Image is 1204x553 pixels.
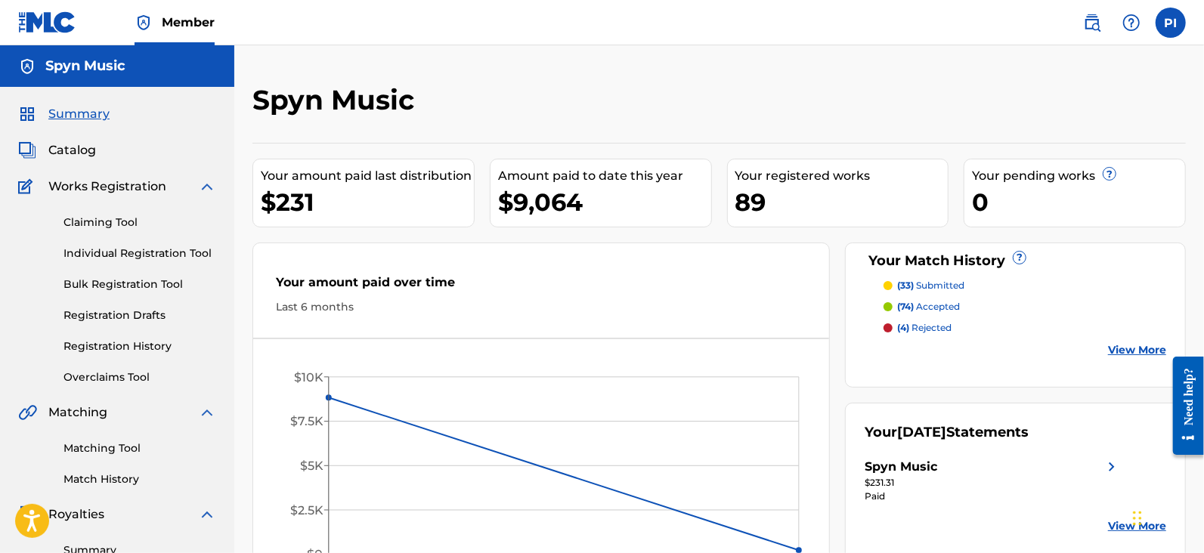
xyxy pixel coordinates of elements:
[972,167,1185,185] div: Your pending works
[18,141,96,159] a: CatalogCatalog
[63,440,216,456] a: Matching Tool
[884,300,1166,314] a: (74) accepted
[865,476,1121,490] div: $231.31
[1128,480,1204,553] div: Widget de chat
[290,503,323,517] tspan: $2.5K
[63,338,216,354] a: Registration History
[897,321,952,335] p: rejected
[48,105,110,123] span: Summary
[1108,518,1166,534] a: View More
[735,167,949,185] div: Your registered works
[18,505,36,524] img: Royalties
[276,273,806,299] div: Your amount paid over time
[18,403,37,422] img: Matching
[48,178,166,196] span: Works Registration
[63,276,216,292] a: Bulk Registration Tool
[884,279,1166,292] a: (33) submitted
[162,14,215,31] span: Member
[63,246,216,261] a: Individual Registration Tool
[1108,342,1166,358] a: View More
[48,505,104,524] span: Royalties
[18,57,36,76] img: Accounts
[1133,496,1142,541] div: Arrastrar
[897,301,914,312] span: (74)
[897,424,946,440] span: [DATE]
[897,322,909,333] span: (4)
[276,299,806,315] div: Last 6 months
[897,300,960,314] p: accepted
[897,280,914,291] span: (33)
[300,459,323,473] tspan: $5K
[1122,14,1141,32] img: help
[63,471,216,487] a: Match History
[1014,252,1026,264] span: ?
[865,458,937,476] div: Spyn Music
[198,505,216,524] img: expand
[865,251,1166,271] div: Your Match History
[498,185,711,219] div: $9,064
[735,185,949,219] div: 89
[865,422,1029,443] div: Your Statements
[865,490,1121,503] div: Paid
[1103,168,1116,180] span: ?
[1128,480,1204,553] iframe: Chat Widget
[498,167,711,185] div: Amount paid to date this year
[294,370,323,385] tspan: $10K
[63,215,216,230] a: Claiming Tool
[48,403,107,422] span: Matching
[18,11,76,33] img: MLC Logo
[1156,8,1186,38] div: User Menu
[897,279,964,292] p: submitted
[252,83,422,117] h2: Spyn Music
[290,414,323,428] tspan: $7.5K
[18,141,36,159] img: Catalog
[1116,8,1147,38] div: Help
[18,105,110,123] a: SummarySummary
[1077,8,1107,38] a: Public Search
[63,307,216,323] a: Registration Drafts
[865,458,1121,503] a: Spyn Musicright chevron icon$231.31Paid
[1162,344,1204,466] iframe: Resource Center
[1083,14,1101,32] img: search
[45,57,125,75] h5: Spyn Music
[261,185,474,219] div: $231
[972,185,1185,219] div: 0
[198,178,216,196] img: expand
[18,105,36,123] img: Summary
[198,403,216,422] img: expand
[1103,458,1121,476] img: right chevron icon
[63,369,216,385] a: Overclaims Tool
[884,321,1166,335] a: (4) rejected
[135,14,153,32] img: Top Rightsholder
[48,141,96,159] span: Catalog
[18,178,38,196] img: Works Registration
[261,167,474,185] div: Your amount paid last distribution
